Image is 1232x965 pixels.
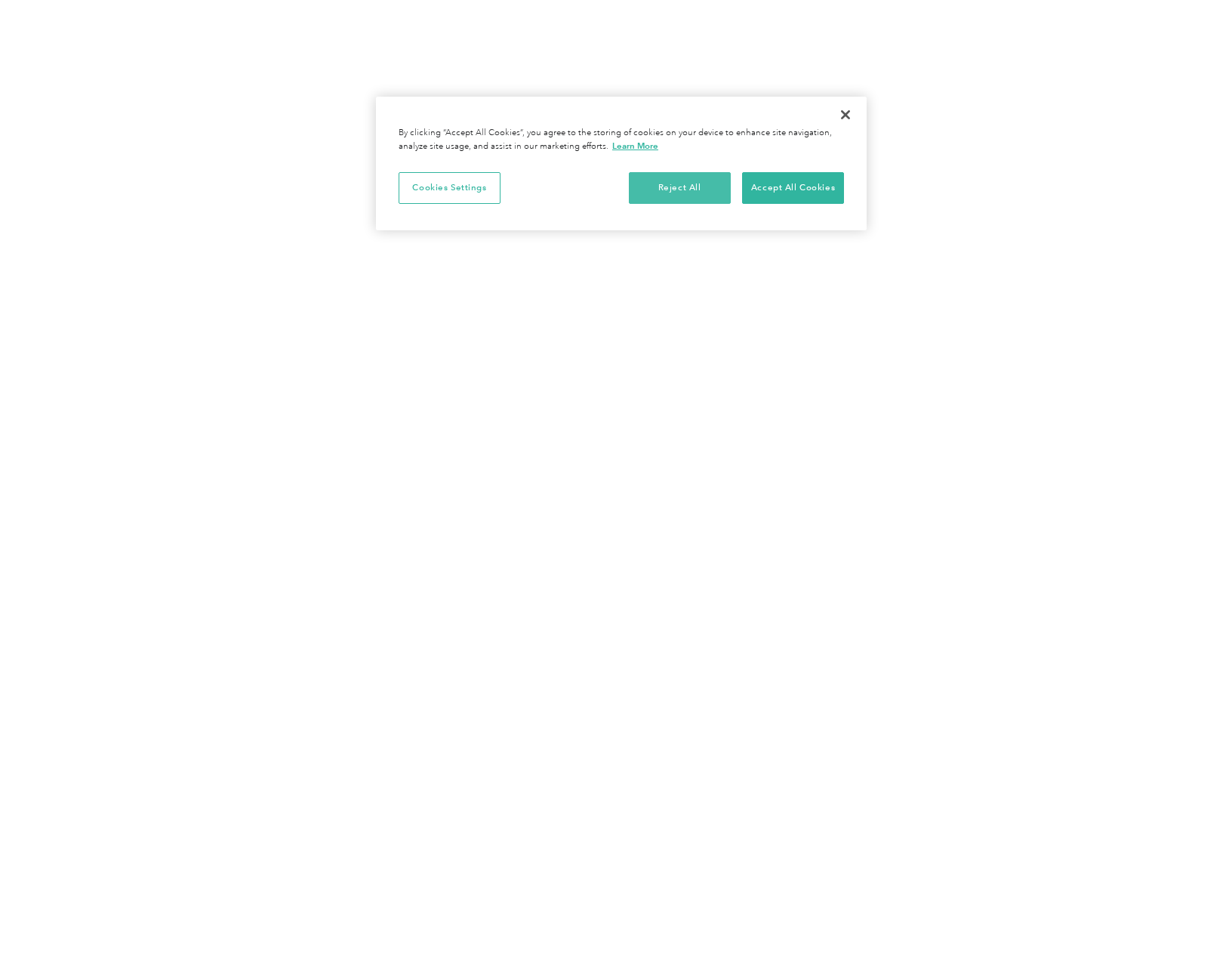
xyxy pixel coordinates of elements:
button: Reject All [629,172,731,204]
div: Privacy [376,97,867,230]
button: Cookies Settings [399,172,500,204]
button: Accept All Cookies [742,172,844,204]
a: More information about your privacy, opens in a new tab [612,140,658,151]
div: Cookie banner [376,97,867,230]
button: Close [829,98,862,131]
div: By clicking “Accept All Cookies”, you agree to the storing of cookies on your device to enhance s... [399,127,844,153]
